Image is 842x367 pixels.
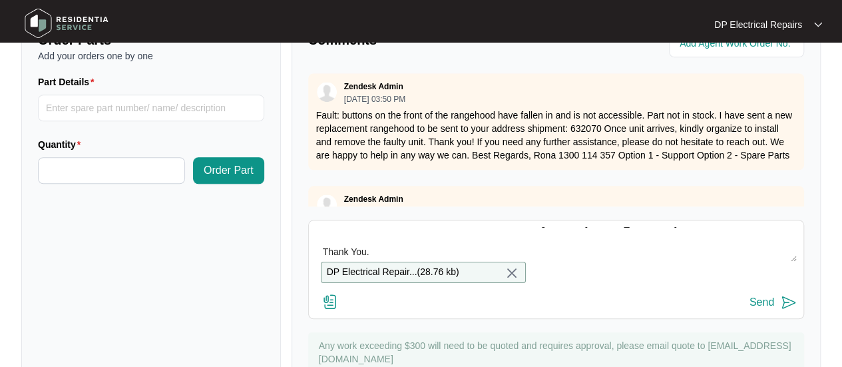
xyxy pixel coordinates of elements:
p: Zendesk Admin [344,81,403,92]
input: Part Details [38,95,264,121]
button: Order Part [193,157,264,184]
p: Add your orders one by one [38,49,264,63]
label: Quantity [38,138,86,151]
p: DP Electrical Repair... ( 28.76 kb ) [327,265,459,280]
img: user.svg [317,194,337,214]
label: Part Details [38,75,100,89]
span: Order Part [204,163,254,179]
img: file-attachment-doc.svg [322,294,338,310]
img: residentia service logo [20,3,113,43]
p: Fault: buttons on the front of the rangehood have fallen in and is not accessible. Part not in st... [316,109,796,162]
img: close [504,265,520,281]
div: Send [749,296,774,308]
button: Send [749,294,797,312]
img: user.svg [317,82,337,102]
img: send-icon.svg [781,294,797,310]
input: Quantity [39,158,184,183]
p: DP Electrical Repairs [714,18,802,31]
p: [DATE] 03:50 PM [344,95,405,103]
p: Any work exceeding $300 will need to be quoted and requires approval, please email quote to [EMAI... [319,339,797,366]
p: Zendesk Admin [344,194,403,204]
textarea: Hi, Please find the attached invoice for installation of rangehood at [STREET_ADDRESS]. Thank You. [316,227,797,262]
img: dropdown arrow [814,21,822,28]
